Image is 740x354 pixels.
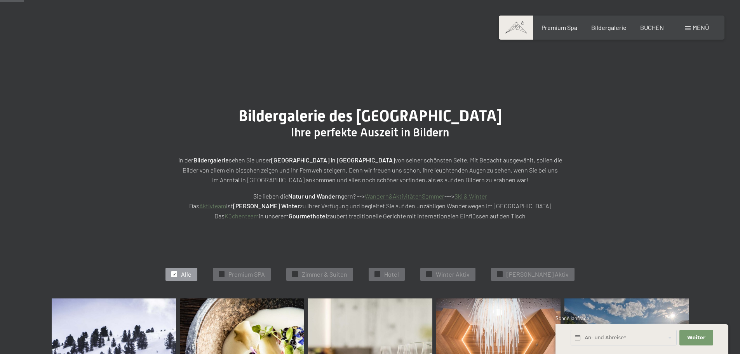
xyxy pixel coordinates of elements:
span: ✓ [220,272,223,277]
p: Sie lieben die gern? --> ---> Das ist zu Ihrer Verfügung und begleitet Sie auf den unzähligen Wan... [176,191,564,221]
span: ✓ [173,272,176,277]
a: Aktivteam [199,202,226,209]
span: Hotel [384,270,399,279]
span: Menü [693,24,709,31]
span: Alle [181,270,192,279]
span: [PERSON_NAME] Aktiv [507,270,569,279]
a: Premium Spa [542,24,577,31]
a: Ski & Winter [454,192,487,200]
span: ✓ [376,272,379,277]
span: ✓ [294,272,297,277]
strong: [PERSON_NAME] Winter [233,202,300,209]
span: ✓ [428,272,431,277]
p: In der sehen Sie unser von seiner schönsten Seite. Mit Bedacht ausgewählt, sollen die Bilder von ... [176,155,564,185]
span: Zimmer & Suiten [302,270,347,279]
strong: Natur und Wandern [288,192,341,200]
button: Weiter [679,330,713,346]
a: Küchenteam [225,212,259,220]
span: ✓ [498,272,501,277]
a: Wandern&AktivitätenSommer [365,192,444,200]
a: Bildergalerie [591,24,627,31]
strong: Gourmethotel [289,212,327,220]
span: Winter Aktiv [436,270,470,279]
span: Ihre perfekte Auszeit in Bildern [291,126,449,139]
span: Premium SPA [228,270,265,279]
strong: [GEOGRAPHIC_DATA] in [GEOGRAPHIC_DATA] [271,156,395,164]
span: Weiter [687,334,705,341]
a: BUCHEN [640,24,664,31]
span: Bildergalerie des [GEOGRAPHIC_DATA] [239,107,502,125]
strong: Bildergalerie [193,156,229,164]
span: Schnellanfrage [555,315,589,321]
